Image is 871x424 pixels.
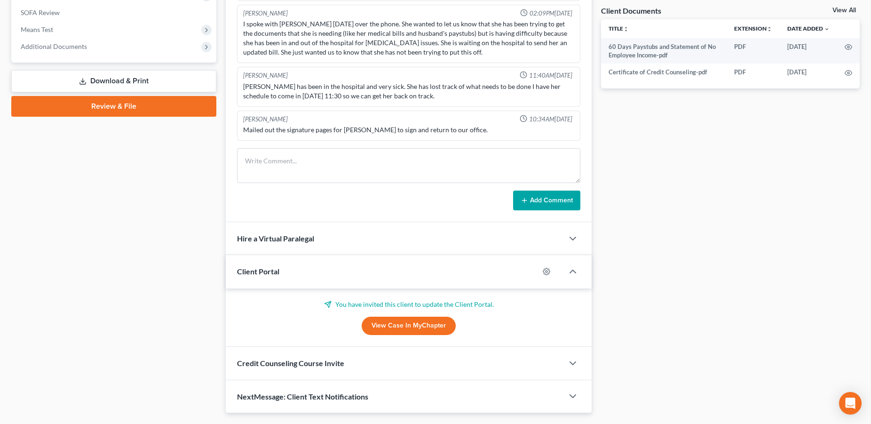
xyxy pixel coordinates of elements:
[11,96,216,117] a: Review & File
[601,6,661,16] div: Client Documents
[609,25,629,32] a: Titleunfold_more
[243,71,288,80] div: [PERSON_NAME]
[839,392,862,415] div: Open Intercom Messenger
[727,64,780,80] td: PDF
[734,25,772,32] a: Extensionunfold_more
[13,4,216,21] a: SOFA Review
[530,9,572,18] span: 02:09PM[DATE]
[237,234,314,243] span: Hire a Virtual Paralegal
[21,8,60,16] span: SOFA Review
[787,25,830,32] a: Date Added expand_more
[529,71,572,80] span: 11:40AM[DATE]
[767,26,772,32] i: unfold_more
[727,38,780,64] td: PDF
[243,115,288,124] div: [PERSON_NAME]
[601,38,727,64] td: 60 Days Paystubs and Statement of No Employee Income-pdf
[21,25,53,33] span: Means Test
[21,42,87,50] span: Additional Documents
[832,7,856,14] a: View All
[11,70,216,92] a: Download & Print
[780,38,837,64] td: [DATE]
[362,317,456,336] a: View Case in MyChapter
[529,115,572,124] span: 10:34AM[DATE]
[824,26,830,32] i: expand_more
[237,267,279,276] span: Client Portal
[243,19,574,57] div: I spoke with [PERSON_NAME] [DATE] over the phone. She wanted to let us know that she has been try...
[243,125,574,135] div: Mailed out the signature pages for [PERSON_NAME] to sign and return to our office.
[243,9,288,18] div: [PERSON_NAME]
[243,82,574,101] div: [PERSON_NAME] has been in the hospital and very sick. She has lost track of what needs to be done...
[237,359,344,368] span: Credit Counseling Course Invite
[623,26,629,32] i: unfold_more
[237,300,580,309] p: You have invited this client to update the Client Portal.
[601,64,727,80] td: Certificate of Credit Counseling-pdf
[780,64,837,80] td: [DATE]
[513,191,580,210] button: Add Comment
[237,392,368,401] span: NextMessage: Client Text Notifications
